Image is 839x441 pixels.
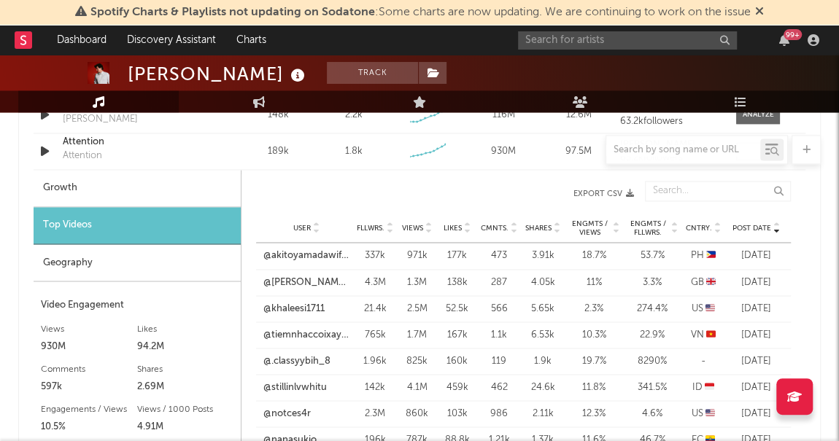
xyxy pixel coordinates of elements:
div: 2.11k [525,406,561,421]
a: @stillinlvwhitu [263,380,327,394]
div: 5.65k [525,301,561,316]
div: 2.2k [344,108,362,122]
div: 1.7M [401,327,433,342]
div: 22.9 % [627,327,678,342]
a: Charts [226,26,277,55]
div: 116M [470,108,538,122]
div: 148k [244,108,312,122]
div: 4.91M [137,418,233,435]
div: 4.6 % [627,406,678,421]
div: 119 [481,354,517,368]
div: 462 [481,380,517,394]
div: 986 [481,406,517,421]
div: 12.3 % [568,406,619,421]
div: 341.5 % [627,380,678,394]
div: 4.3M [357,275,393,289]
div: US [685,301,722,316]
div: 177k [441,249,473,263]
div: Likes [137,320,233,337]
div: 1.1k [481,327,517,342]
div: 12.6M [545,108,613,122]
a: @khaleesi1711 [263,301,325,316]
div: [DATE] [729,380,784,394]
div: 1.96k [357,354,393,368]
div: 3.91k [525,249,561,263]
div: 971k [401,249,433,263]
div: Comments [41,360,137,378]
div: [DATE] [729,406,784,421]
a: Dashboard [47,26,117,55]
div: 4.05k [525,275,561,289]
div: 160k [441,354,473,368]
div: 99 + [784,29,802,40]
div: 24.6k [525,380,561,394]
div: US [685,406,722,421]
div: 52.5k [441,301,473,316]
span: : Some charts are now updating. We are continuing to work on the issue [90,7,751,18]
div: 2.5M [401,301,433,316]
div: 1.3M [401,275,433,289]
a: @tiemnhaccoixaygio [263,327,349,342]
div: 11 % [568,275,619,289]
div: 2.69M [137,378,233,395]
div: Top Videos [34,207,241,244]
span: Engmts / Fllwrs. [627,219,669,237]
div: 10.3 % [568,327,619,342]
div: VN [685,327,722,342]
div: 597k [41,378,137,395]
div: 94.2M [137,337,233,355]
div: Views [41,320,137,337]
a: @.classyybih_8 [263,354,330,368]
a: @notces4r [263,406,311,421]
div: 337k [357,249,393,263]
div: 860k [401,406,433,421]
div: 2.3 % [568,301,619,316]
span: User [293,224,311,233]
div: 2.3M [357,406,393,421]
div: ID [685,380,722,394]
button: Export CSV [271,190,634,198]
span: Spotify Charts & Playlists not updating on Sodatone [90,7,375,18]
div: [DATE] [729,301,784,316]
div: GB [685,275,722,289]
span: Post Date [732,224,771,233]
div: 3.3 % [627,275,678,289]
div: 287 [481,275,517,289]
div: Shares [137,360,233,378]
div: 142k [357,380,393,394]
div: Engagements / Views [41,400,137,418]
div: [DATE] [729,327,784,342]
div: 63.2k followers [620,117,722,127]
div: Geography [34,244,241,281]
input: Search for artists [518,31,737,50]
a: Discovery Assistant [117,26,226,55]
span: Dismiss [755,7,764,18]
span: Engmts / Views [568,219,611,237]
a: @[PERSON_NAME].adams1 [263,275,349,289]
div: 18.7 % [568,249,619,263]
div: 8290 % [627,354,678,368]
div: 103k [441,406,473,421]
div: 19.7 % [568,354,619,368]
span: Shares [525,224,552,233]
div: [DATE] [729,275,784,289]
div: [DATE] [729,354,784,368]
div: 138k [441,275,473,289]
div: PH [685,249,722,263]
span: Cntry. [686,224,712,233]
div: 825k [401,354,433,368]
div: 167k [441,327,473,342]
div: Growth [34,170,241,207]
div: [DATE] [729,249,784,263]
div: [PERSON_NAME] [128,62,309,86]
div: 274.4 % [627,301,678,316]
input: Search... [645,181,791,201]
div: 1.9k [525,354,561,368]
span: 🇺🇸 [705,303,715,313]
div: 21.4k [357,301,393,316]
span: 🇮🇩 [705,382,714,391]
input: Search by song name or URL [606,144,760,156]
div: Views / 1000 Posts [137,400,233,418]
span: 🇵🇭 [706,251,716,260]
div: 4.1M [401,380,433,394]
